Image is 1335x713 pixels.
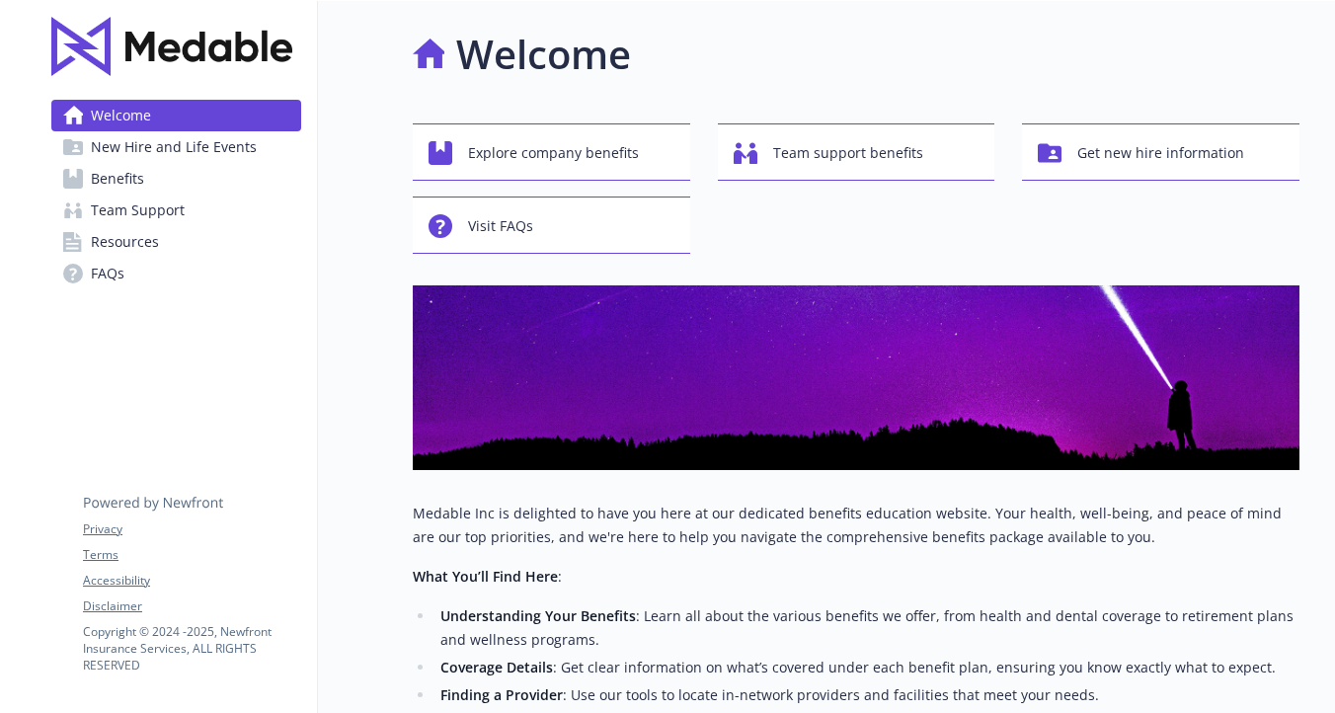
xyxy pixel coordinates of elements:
[51,100,301,131] a: Welcome
[468,207,533,245] span: Visit FAQs
[434,656,1299,679] li: : Get clear information on what’s covered under each benefit plan, ensuring you know exactly what...
[413,567,558,586] strong: What You’ll Find Here
[91,258,124,289] span: FAQs
[91,131,257,163] span: New Hire and Life Events
[456,25,631,84] h1: Welcome
[413,502,1299,549] p: Medable Inc is delighted to have you here at our dedicated benefits education website. Your healt...
[91,100,151,131] span: Welcome
[773,134,923,172] span: Team support benefits
[1077,134,1244,172] span: Get new hire information
[83,597,300,615] a: Disclaimer
[440,606,636,625] strong: Understanding Your Benefits
[83,623,300,673] p: Copyright © 2024 - 2025 , Newfront Insurance Services, ALL RIGHTS RESERVED
[468,134,639,172] span: Explore company benefits
[51,195,301,226] a: Team Support
[413,197,690,254] button: Visit FAQs
[91,226,159,258] span: Resources
[51,258,301,289] a: FAQs
[91,163,144,195] span: Benefits
[83,520,300,538] a: Privacy
[83,546,300,564] a: Terms
[51,163,301,195] a: Benefits
[440,658,553,676] strong: Coverage Details
[413,123,690,181] button: Explore company benefits
[91,195,185,226] span: Team Support
[718,123,995,181] button: Team support benefits
[434,683,1299,707] li: : Use our tools to locate in-network providers and facilities that meet your needs.
[51,131,301,163] a: New Hire and Life Events
[51,226,301,258] a: Resources
[83,572,300,590] a: Accessibility
[434,604,1299,652] li: : Learn all about the various benefits we offer, from health and dental coverage to retirement pl...
[413,285,1299,470] img: overview page banner
[413,565,1299,589] p: :
[440,685,563,704] strong: Finding a Provider
[1022,123,1299,181] button: Get new hire information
